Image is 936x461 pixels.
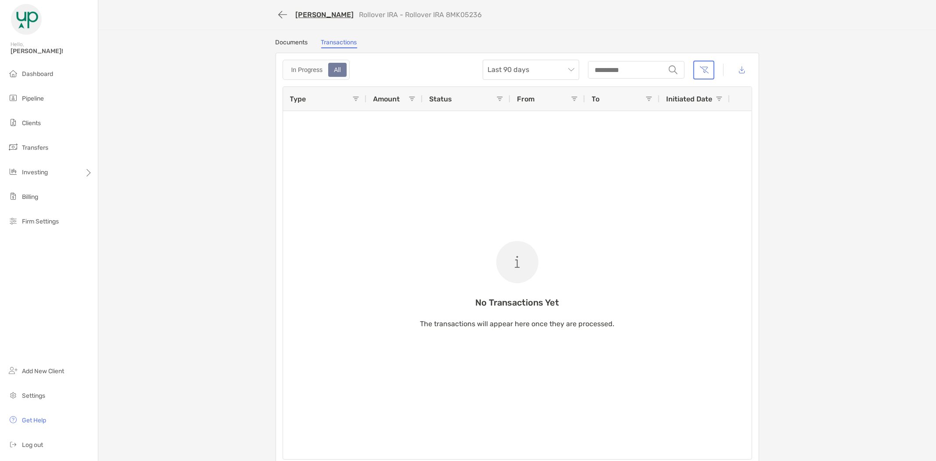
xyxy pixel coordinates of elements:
[8,191,18,202] img: billing icon
[8,93,18,103] img: pipeline icon
[693,61,714,79] button: Clear filters
[287,64,328,76] div: In Progress
[8,390,18,400] img: settings icon
[8,439,18,450] img: logout icon
[8,216,18,226] img: firm-settings icon
[359,11,482,19] p: Rollover IRA - Rollover IRA 8MK05236
[8,68,18,79] img: dashboard icon
[11,47,93,55] span: [PERSON_NAME]!
[420,318,614,329] p: The transactions will appear here once they are processed.
[22,144,48,151] span: Transfers
[8,117,18,128] img: clients icon
[8,414,18,425] img: get-help icon
[669,65,678,74] img: input icon
[8,166,18,177] img: investing icon
[22,417,46,424] span: Get Help
[488,60,574,79] span: Last 90 days
[22,70,53,78] span: Dashboard
[8,365,18,376] img: add_new_client icon
[11,4,42,35] img: Zoe Logo
[420,297,614,308] p: No Transactions Yet
[22,441,43,449] span: Log out
[296,11,354,19] a: [PERSON_NAME]
[22,119,41,127] span: Clients
[22,95,44,102] span: Pipeline
[22,218,59,225] span: Firm Settings
[22,193,38,201] span: Billing
[22,169,48,176] span: Investing
[276,39,308,48] a: Documents
[22,367,64,375] span: Add New Client
[321,39,357,48] a: Transactions
[22,392,45,400] span: Settings
[329,64,346,76] div: All
[283,60,350,80] div: segmented control
[8,142,18,152] img: transfers icon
